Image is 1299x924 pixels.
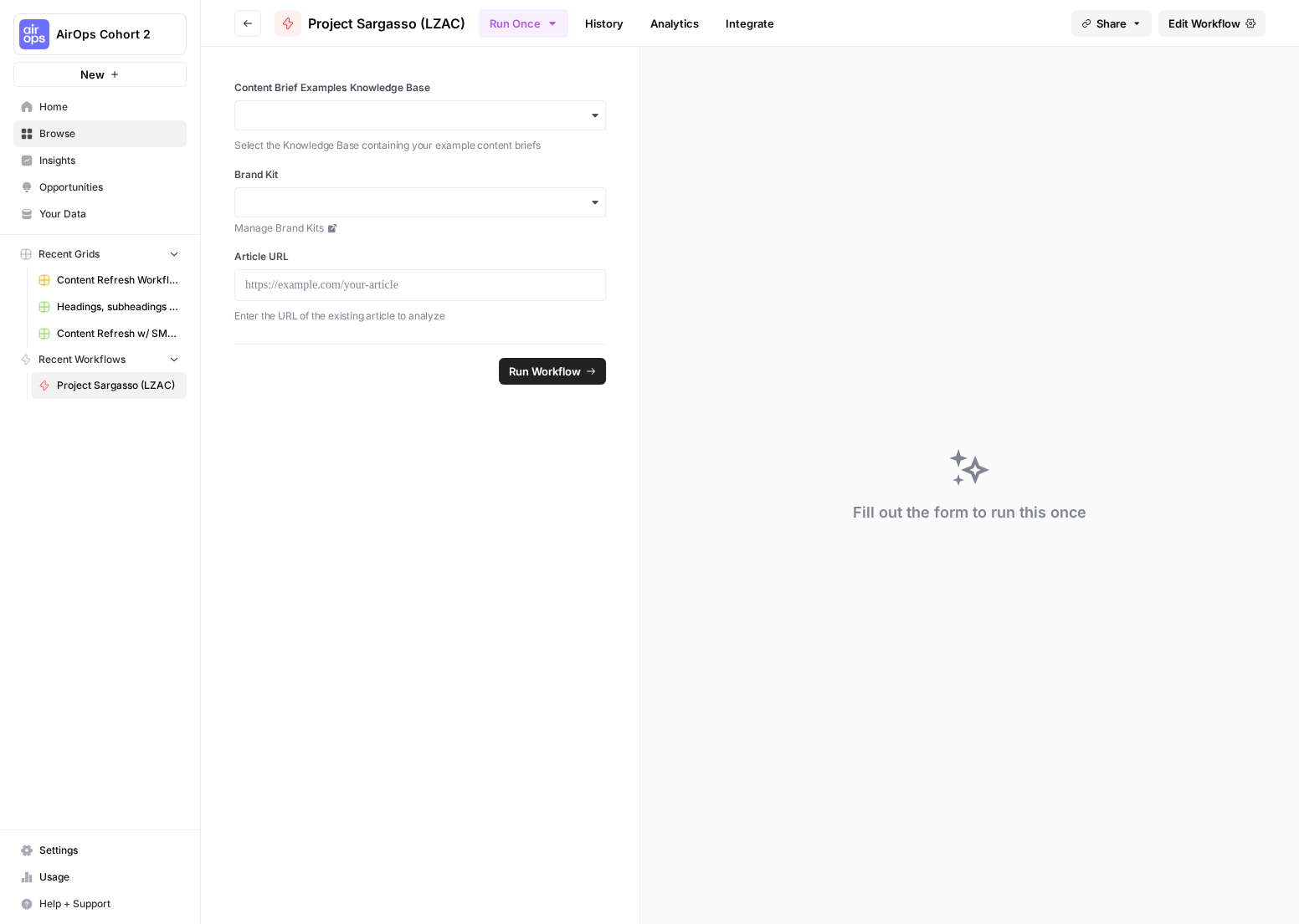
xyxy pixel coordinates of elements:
a: Your Data [13,201,187,227]
a: Settings [13,837,187,864]
span: Recent Workflows [39,352,126,367]
a: Insights [13,147,187,174]
p: Select the Knowledge Base containing your example content briefs [234,137,606,154]
button: Recent Grids [13,242,187,267]
a: Project Sargasso (LZAC) [31,372,187,399]
span: Headings, subheadings & related KWs - [PERSON_NAME] [57,299,179,314]
a: Analytics [640,10,709,37]
a: Project Sargasso (LZAC) [275,10,465,37]
span: Home [39,100,179,115]
a: Content Refresh w/ SME input - [PERSON_NAME] [31,320,187,347]
span: Opportunities [39,180,179,195]
span: Settings [39,843,179,858]
a: Manage Brand Kits [234,221,606,236]
a: Usage [13,864,187,891]
span: Content Refresh w/ SME input - [PERSON_NAME] [57,326,179,341]
a: History [575,10,634,37]
span: AirOps Cohort 2 [56,26,157,43]
div: Fill out the form to run this once [853,501,1086,524]
button: Recent Workflows [13,347,187,372]
label: Brand Kit [234,167,606,182]
span: Share [1096,15,1127,32]
span: Insights [39,153,179,168]
button: Share [1071,10,1152,37]
img: AirOps Cohort 2 Logo [19,19,49,49]
span: Browse [39,126,179,141]
button: Run Once [479,9,568,38]
a: Opportunities [13,174,187,201]
span: Run Workflow [509,363,581,380]
a: Content Refresh Workflow [31,267,187,294]
span: Recent Grids [39,247,100,262]
span: Project Sargasso (LZAC) [57,378,179,393]
button: New [13,62,187,87]
a: Edit Workflow [1158,10,1266,37]
a: Home [13,94,187,120]
span: Project Sargasso (LZAC) [308,13,465,33]
a: Browse [13,120,187,147]
label: Article URL [234,249,606,264]
span: Content Refresh Workflow [57,273,179,288]
a: Headings, subheadings & related KWs - [PERSON_NAME] [31,294,187,320]
button: Help + Support [13,891,187,917]
button: Run Workflow [499,358,606,385]
span: Edit Workflow [1168,15,1240,32]
p: Enter the URL of the existing article to analyze [234,308,606,324]
span: Your Data [39,207,179,222]
span: New [80,66,105,83]
span: Usage [39,870,179,885]
button: Workspace: AirOps Cohort 2 [13,13,187,55]
label: Content Brief Examples Knowledge Base [234,80,606,95]
a: Integrate [716,10,784,37]
span: Help + Support [39,896,179,911]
